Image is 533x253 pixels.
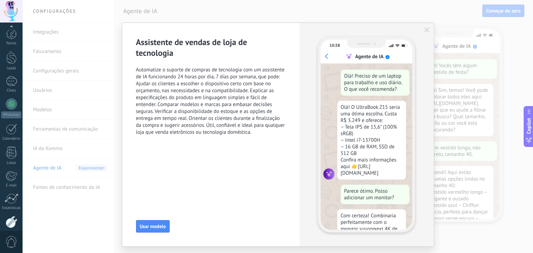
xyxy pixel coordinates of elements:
div: Estatísticas [1,206,22,210]
h2: Assistente de vendas de loja de tecnologia [136,37,286,58]
div: E-mail [1,183,22,188]
div: Olá! O UltraBook Z15 seria uma ótima escolha. Custa R$ 3.249 e oferece: – Tela IPS de 15,6" (100%... [337,101,406,180]
div: Olá! Preciso de um laptop para trabalho e uso diário. O que você recomenda? [341,70,409,96]
div: WhatsApp [1,112,21,118]
div: 10:58 [329,43,340,48]
span: Usar modelo [140,224,166,229]
div: Leads [1,66,22,71]
img: agent icon [323,168,335,180]
div: Chats [1,88,22,93]
div: Listas [1,161,22,165]
span: Automatize o suporte de compras de tecnologia com um assistente de IA funcionando 24 horas por di... [136,67,286,136]
div: Parece ótimo. Posso adicionar um monitor? [341,185,409,204]
button: Usar modelo [136,220,170,233]
div: Agente de IA [355,53,383,60]
div: Painel [1,41,22,46]
div: Calendário [1,137,22,141]
span: Copilot [525,118,532,134]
